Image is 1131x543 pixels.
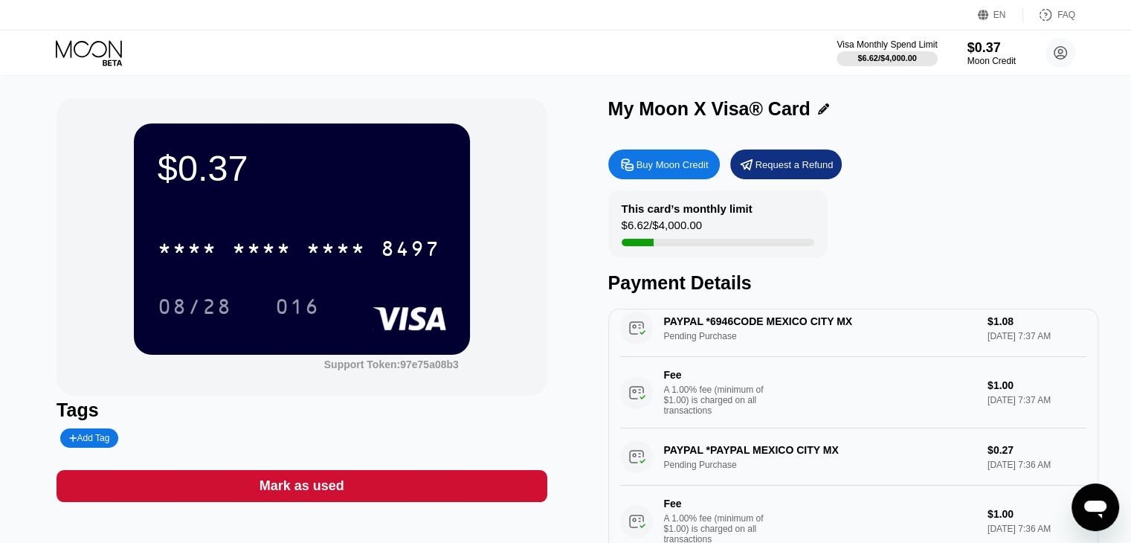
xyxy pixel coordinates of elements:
[260,478,344,495] div: Mark as used
[837,39,937,66] div: Visa Monthly Spend Limit$6.62/$4,000.00
[264,288,331,325] div: 016
[1072,483,1119,531] iframe: Button to launch messaging window
[664,498,768,510] div: Fee
[608,150,720,179] div: Buy Moon Credit
[987,379,1086,391] div: $1.00
[146,288,243,325] div: 08/28
[60,428,118,448] div: Add Tag
[324,359,459,370] div: Support Token: 97e75a08b3
[608,98,811,120] div: My Moon X Visa® Card
[967,56,1016,66] div: Moon Credit
[755,158,834,171] div: Request a Refund
[57,399,547,421] div: Tags
[967,40,1016,56] div: $0.37
[622,202,753,215] div: This card’s monthly limit
[275,297,320,321] div: 016
[993,10,1006,20] div: EN
[158,297,232,321] div: 08/28
[987,524,1086,534] div: [DATE] 7:36 AM
[987,508,1086,520] div: $1.00
[857,54,917,62] div: $6.62 / $4,000.00
[620,357,1086,428] div: FeeA 1.00% fee (minimum of $1.00) is charged on all transactions$1.00[DATE] 7:37 AM
[158,147,446,189] div: $0.37
[987,395,1086,405] div: [DATE] 7:37 AM
[664,385,776,416] div: A 1.00% fee (minimum of $1.00) is charged on all transactions
[608,272,1098,294] div: Payment Details
[978,7,1023,22] div: EN
[1023,7,1075,22] div: FAQ
[57,470,547,502] div: Mark as used
[967,40,1016,66] div: $0.37Moon Credit
[637,158,709,171] div: Buy Moon Credit
[1057,10,1075,20] div: FAQ
[69,433,109,443] div: Add Tag
[381,239,440,263] div: 8497
[324,359,459,370] div: Support Token:97e75a08b3
[622,219,702,239] div: $6.62 / $4,000.00
[730,150,842,179] div: Request a Refund
[664,369,768,381] div: Fee
[837,39,937,50] div: Visa Monthly Spend Limit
